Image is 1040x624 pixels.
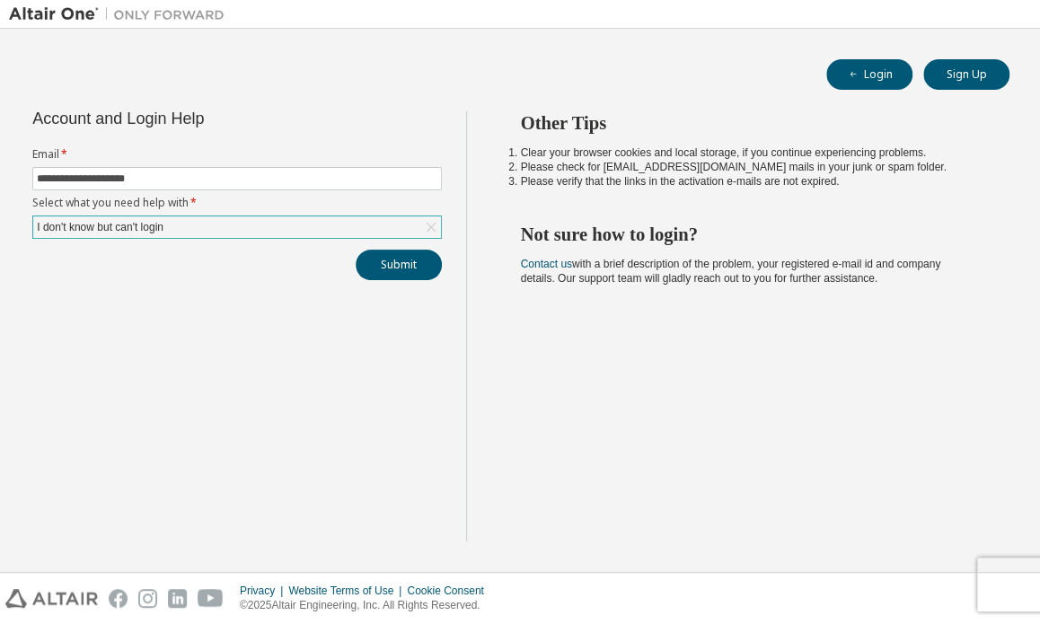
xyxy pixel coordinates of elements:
[923,59,1009,90] button: Sign Up
[521,258,941,285] span: with a brief description of the problem, your registered e-mail id and company details. Our suppo...
[240,584,288,598] div: Privacy
[138,589,157,608] img: instagram.svg
[521,174,978,189] li: Please verify that the links in the activation e-mails are not expired.
[32,111,360,126] div: Account and Login Help
[240,598,495,613] p: © 2025 Altair Engineering, Inc. All Rights Reserved.
[521,160,978,174] li: Please check for [EMAIL_ADDRESS][DOMAIN_NAME] mails in your junk or spam folder.
[32,147,442,162] label: Email
[521,223,978,246] h2: Not sure how to login?
[288,584,407,598] div: Website Terms of Use
[9,5,234,23] img: Altair One
[826,59,912,90] button: Login
[5,589,98,608] img: altair_logo.svg
[109,589,128,608] img: facebook.svg
[32,196,442,210] label: Select what you need help with
[407,584,494,598] div: Cookie Consent
[33,216,441,238] div: I don't know but can't login
[198,589,224,608] img: youtube.svg
[521,111,978,135] h2: Other Tips
[356,250,442,280] button: Submit
[168,589,187,608] img: linkedin.svg
[521,258,572,270] a: Contact us
[521,145,978,160] li: Clear your browser cookies and local storage, if you continue experiencing problems.
[34,217,166,237] div: I don't know but can't login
